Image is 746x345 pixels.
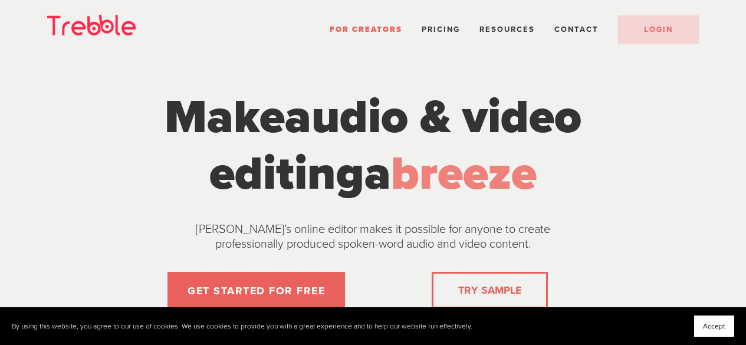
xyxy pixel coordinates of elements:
span: Accept [703,322,725,330]
a: Pricing [422,25,460,34]
p: [PERSON_NAME]’s online editor makes it possible for anyone to create professionally produced spok... [167,222,580,252]
a: TRY SAMPLE [453,278,526,302]
a: LOGIN [618,15,699,44]
span: audio & video [285,89,581,146]
img: Trebble [47,15,136,35]
span: Resources [479,25,535,34]
a: For Creators [330,25,402,34]
h1: Make a [152,89,594,202]
span: LOGIN [644,25,673,34]
a: GET STARTED FOR FREE [167,272,345,310]
p: By using this website, you agree to our use of cookies. We use cookies to provide you with a grea... [12,322,472,331]
a: Contact [554,25,599,34]
span: editing [209,146,364,202]
button: Accept [694,316,734,337]
span: breeze [391,146,537,202]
